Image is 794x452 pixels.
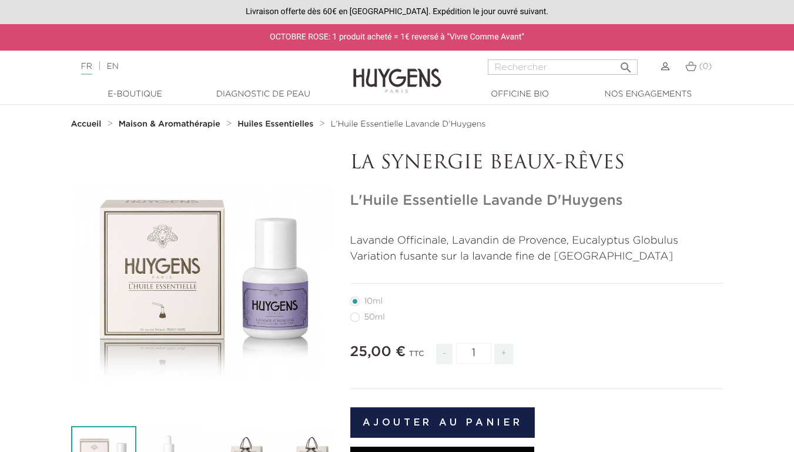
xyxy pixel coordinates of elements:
[350,345,406,359] span: 25,00 €
[331,119,486,129] a: L'Huile Essentielle Lavande D'Huygens
[699,62,712,71] span: (0)
[237,120,313,128] strong: Huiles Essentielles
[350,249,723,265] p: Variation fusante sur la lavande fine de [GEOGRAPHIC_DATA]
[619,57,633,71] i: 
[350,407,535,438] button: Ajouter au panier
[488,59,638,75] input: Rechercher
[589,88,707,101] a: Nos engagements
[461,88,579,101] a: Officine Bio
[119,120,220,128] strong: Maison & Aromathérapie
[75,59,322,74] div: |
[436,344,453,364] span: -
[331,120,486,128] span: L'Huile Essentielle Lavande D'Huygens
[350,233,723,249] p: Lavande Officinale, Lavandin de Provence, Eucalyptus Globulus
[494,344,513,364] span: +
[76,88,194,101] a: E-Boutique
[615,56,636,72] button: 
[237,119,316,129] a: Huiles Essentielles
[71,119,104,129] a: Accueil
[353,49,441,95] img: Huygens
[205,88,322,101] a: Diagnostic de peau
[350,313,399,322] label: 50ml
[350,297,397,306] label: 10ml
[119,119,223,129] a: Maison & Aromathérapie
[71,120,102,128] strong: Accueil
[350,152,723,175] p: LA SYNERGIE BEAUX-RÊVES
[409,341,424,373] div: TTC
[106,62,118,71] a: EN
[350,192,723,210] h1: L'Huile Essentielle Lavande D'Huygens
[456,343,491,364] input: Quantité
[81,62,92,75] a: FR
